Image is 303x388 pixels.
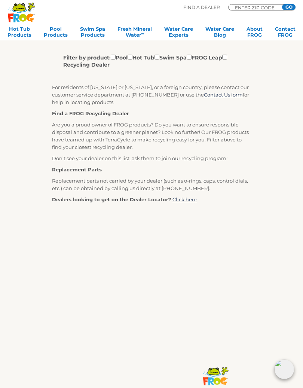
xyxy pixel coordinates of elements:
input: Filter by product:PoolHot TubSwim SpaFROG LeapRecycling Dealer [222,55,227,59]
input: GO [282,4,296,10]
a: ContactFROG [275,26,296,41]
a: Water CareBlog [205,26,234,41]
a: PoolProducts [44,26,68,41]
p: For residents of [US_STATE] or [US_STATE], or a foreign country, please contact our customer serv... [52,83,251,106]
a: Contact Us form [204,92,243,98]
strong: Find a FROG Recycling Dealer [52,110,129,116]
p: Replacement parts not carried by your dealer (such as o-rings, caps, control dials, etc.) can be ... [52,177,251,192]
p: Find A Dealer [183,4,220,11]
a: Swim SpaProducts [80,26,105,41]
p: Don’t see your dealer on this list, ask them to join our recycling program! [52,155,251,162]
a: Click here [172,196,197,202]
input: Filter by product:PoolHot TubSwim SpaFROG LeapRecycling Dealer [111,55,116,59]
strong: Dealers looking to get on the Dealer Locator? [52,196,171,202]
input: Zip Code Form [234,6,279,9]
p: Are you a proud owner of FROG products? Do you want to ensure responsible disposal and contribute... [52,121,251,151]
sup: ∞ [141,31,144,36]
input: Filter by product:PoolHot TubSwim SpaFROG LeapRecycling Dealer [187,55,192,59]
a: Fresh MineralWater∞ [117,26,152,41]
a: AboutFROG [247,26,263,41]
input: Filter by product:PoolHot TubSwim SpaFROG LeapRecycling Dealer [128,55,132,59]
a: Hot TubProducts [7,26,31,41]
iframe: FROG® Products for Pools [52,218,261,336]
img: openIcon [275,360,294,379]
input: Filter by product:PoolHot TubSwim SpaFROG LeapRecycling Dealer [154,55,159,59]
label: Filter by product: Pool Hot Tub Swim Spa FROG Leap Recycling Dealer [63,53,234,68]
strong: Replacement Parts [52,166,102,172]
a: Water CareExperts [164,26,193,41]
